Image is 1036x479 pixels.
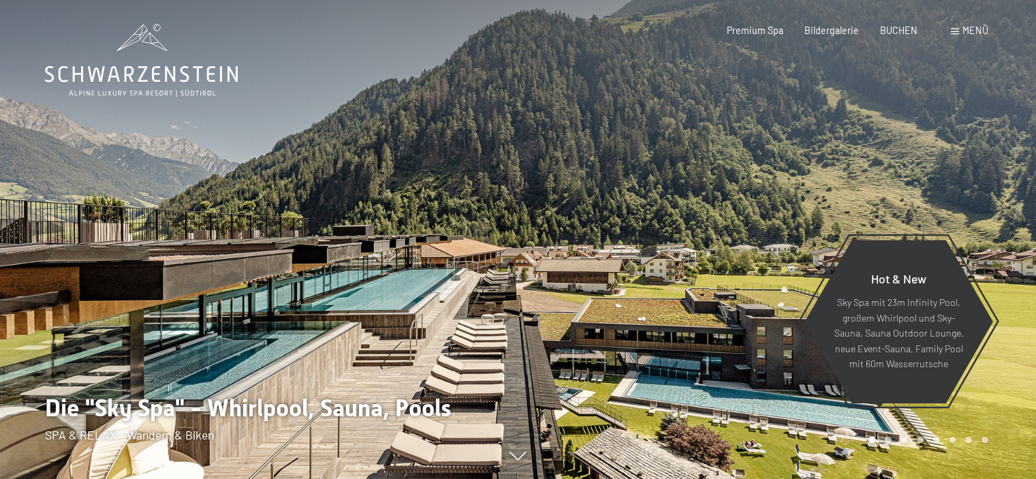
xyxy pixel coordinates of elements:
div: Carousel Page 4 [917,437,924,444]
div: Carousel Page 2 [885,437,892,444]
div: Carousel Page 8 [982,437,988,444]
div: Carousel Page 6 [949,437,956,444]
span: Einwilligung Marketing* [386,272,499,285]
span: Hot & New [871,271,926,286]
div: Carousel Page 1 (Current Slide) [868,437,875,444]
p: Sky Spa mit 23m Infinity Pool, großem Whirlpool und Sky-Sauna, Sauna Outdoor Lounge, neue Event-S... [834,295,964,372]
a: BUCHEN [880,25,917,36]
div: Carousel Page 7 [965,437,972,444]
a: Hot & New Sky Spa mit 23m Infinity Pool, großem Whirlpool und Sky-Sauna, Sauna Outdoor Lounge, ne... [804,239,994,404]
div: Carousel Page 3 [901,437,908,444]
a: Premium Spa [727,25,783,36]
div: Carousel Pagination [864,437,988,444]
div: Carousel Page 5 [933,437,940,444]
span: Menü [962,25,988,36]
a: Bildergalerie [804,25,859,36]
